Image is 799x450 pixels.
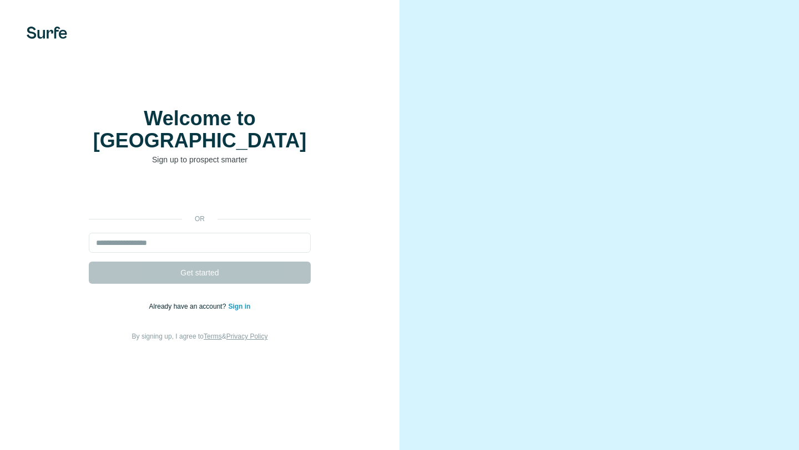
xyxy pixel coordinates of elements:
a: Sign in [228,303,250,310]
iframe: Sign in with Google Button [83,182,316,206]
img: Surfe's logo [27,27,67,39]
span: By signing up, I agree to & [132,333,268,340]
h1: Welcome to [GEOGRAPHIC_DATA] [89,108,311,152]
p: or [182,214,218,224]
a: Privacy Policy [226,333,268,340]
span: Already have an account? [149,303,229,310]
a: Terms [204,333,222,340]
p: Sign up to prospect smarter [89,154,311,165]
